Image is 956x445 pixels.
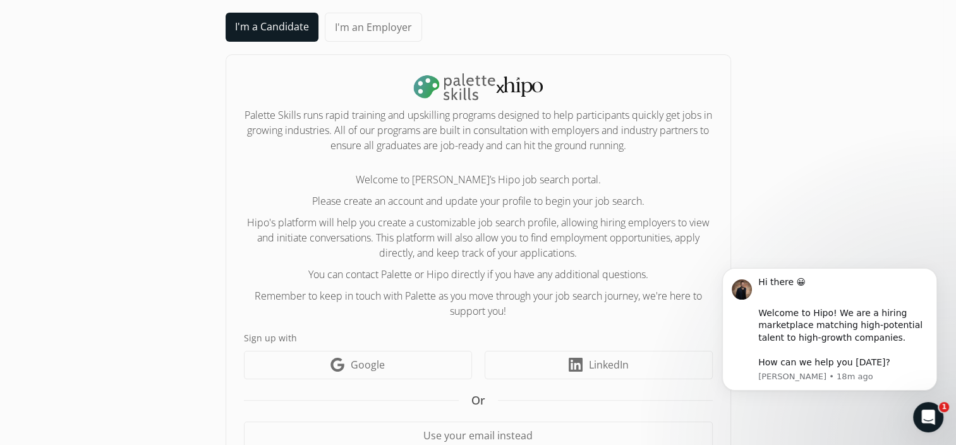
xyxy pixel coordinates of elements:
h2: Palette Skills runs rapid training and upskilling programs designed to help participants quickly ... [244,107,713,153]
a: I'm an Employer [325,13,422,42]
a: Google [244,351,472,379]
a: LinkedIn [485,351,713,379]
iframe: Intercom notifications message [703,249,956,411]
span: Or [471,392,485,409]
p: Hipo's platform will help you create a customizable job search profile, allowing hiring employers... [244,215,713,260]
span: LinkedIn [589,357,629,372]
p: Please create an account and update your profile to begin your job search. [244,193,713,209]
span: 1 [939,402,949,412]
p: Remember to keep in touch with Palette as you move through your job search journey, we're here to... [244,288,713,319]
h1: x [244,73,713,101]
p: You can contact Palette or Hipo directly if you have any additional questions. [244,267,713,282]
img: palette-logo-DLm18L25.png [413,73,495,101]
p: Welcome to [PERSON_NAME]’s Hipo job search portal. [244,172,713,187]
iframe: Intercom live chat [913,402,943,432]
span: Google [351,357,385,372]
img: svg+xml,%3c [504,76,542,97]
a: I'm a Candidate [226,13,318,42]
label: Sign up with [244,331,713,344]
